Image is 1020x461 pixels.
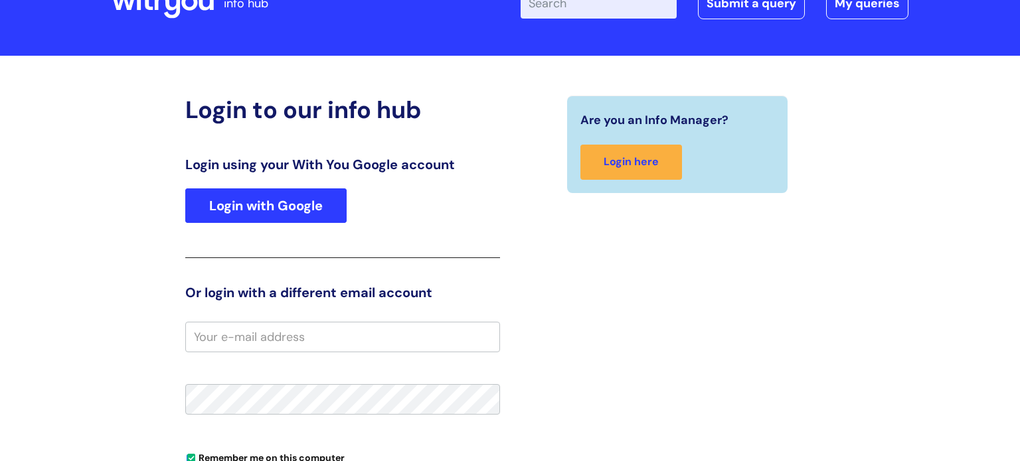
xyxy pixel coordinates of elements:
h3: Or login with a different email account [185,285,500,300]
span: Are you an Info Manager? [580,109,728,131]
input: Your e-mail address [185,322,500,352]
a: Login here [580,145,682,180]
a: Login with Google [185,188,347,223]
h3: Login using your With You Google account [185,157,500,172]
h2: Login to our info hub [185,96,500,124]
